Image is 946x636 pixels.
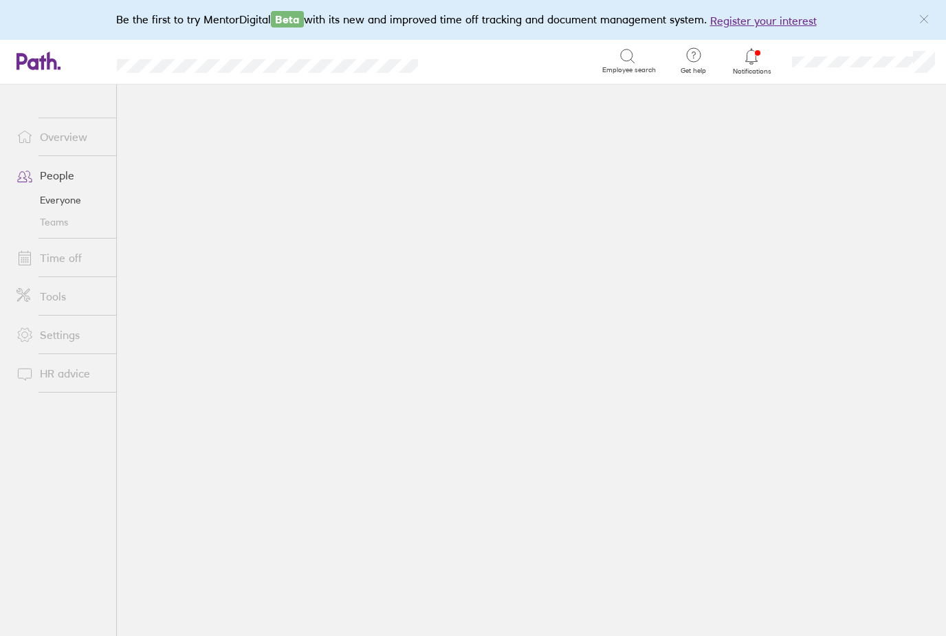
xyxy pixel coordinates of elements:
[671,67,716,75] span: Get help
[5,283,116,310] a: Tools
[729,47,774,76] a: Notifications
[5,211,116,233] a: Teams
[710,12,817,29] button: Register your interest
[271,11,304,28] span: Beta
[602,66,656,74] span: Employee search
[5,189,116,211] a: Everyone
[455,54,490,67] div: Search
[116,11,830,29] div: Be the first to try MentorDigital with its new and improved time off tracking and document manage...
[5,162,116,189] a: People
[5,360,116,387] a: HR advice
[729,67,774,76] span: Notifications
[5,244,116,272] a: Time off
[5,321,116,349] a: Settings
[5,123,116,151] a: Overview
